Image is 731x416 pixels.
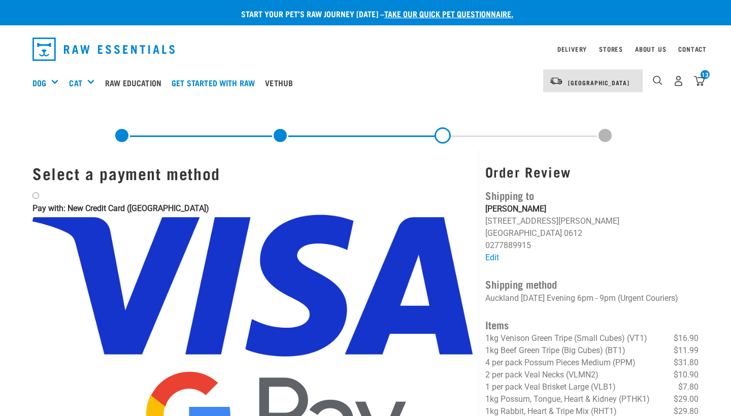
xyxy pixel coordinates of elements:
[694,76,705,86] img: home-icon@2x.png
[653,76,662,85] img: home-icon-1@2x.png
[262,62,301,103] a: Vethub
[485,253,499,262] a: Edit
[485,204,546,214] strong: [PERSON_NAME]
[485,187,699,203] h4: Shipping to
[673,76,684,86] img: user.png
[485,239,699,252] li: 0277889915
[485,358,636,367] span: 4 per pack Possum Pieces Medium (PPM)
[557,47,587,51] a: Delivery
[678,47,707,51] a: Contact
[485,164,699,180] h3: Order Review
[568,81,629,84] span: [GEOGRAPHIC_DATA]
[678,381,699,393] span: $7.80
[485,406,617,416] span: 1kg Rabbit, Heart & Tripe Mix (RHT1)
[485,382,616,392] span: 1 per pack Veal Brisket Large (VLB1)
[485,317,699,332] h4: Items
[485,227,699,239] li: [GEOGRAPHIC_DATA] 0612
[485,292,699,304] p: Auckland [DATE] Evening 6pm - 9pm (Urgent Couriers)
[32,215,473,357] img: Visa
[599,47,623,51] a: Stores
[485,333,647,343] span: 1kg Venison Green Tripe (Small Cubes) (VT1)
[674,357,699,369] span: $31.80
[485,345,625,355] span: 1kg Beef Green Tripe (Big Cubes) (BT1)
[485,276,699,292] h4: Shipping method
[701,70,710,79] div: 13
[69,77,82,89] a: Cat
[549,77,563,86] img: van-moving.png
[635,47,666,51] a: About Us
[32,192,39,199] input: Pay with: New Credit Card ([GEOGRAPHIC_DATA]) Visa Mastercard GPay WeChat Alipay
[24,33,707,65] nav: dropdown navigation
[674,332,699,344] span: $16.90
[32,203,209,213] strong: Pay with: New Credit Card ([GEOGRAPHIC_DATA])
[485,370,599,379] span: 2 per pack Veal Necks (VLMN2)
[674,393,699,405] span: $29.00
[485,394,650,404] span: 1kg Possum, Tongue, Heart & Kidney (PTHK1)
[32,38,175,61] img: Raw Essentials Logo
[674,369,699,381] span: $10.90
[384,11,513,16] a: take our quick pet questionnaire.
[32,77,46,89] a: Dog
[32,164,473,182] h1: Select a payment method
[103,62,169,103] a: Raw Education
[169,62,262,103] a: Get started with Raw
[674,344,699,357] span: $11.99
[485,215,699,227] li: [STREET_ADDRESS][PERSON_NAME]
